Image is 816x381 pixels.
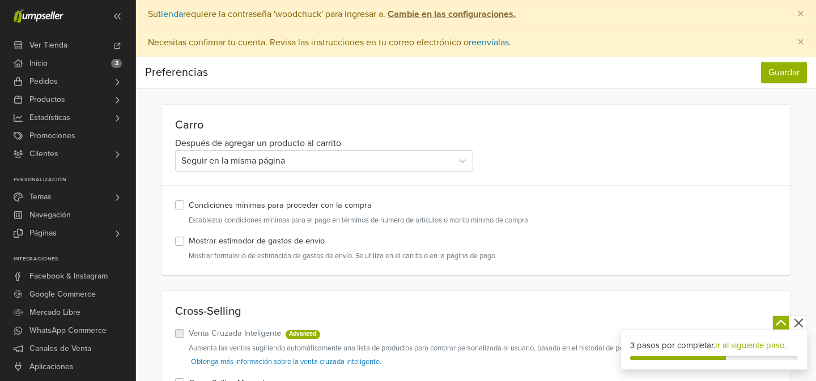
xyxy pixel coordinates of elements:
p: Cross-Selling [175,305,777,318]
span: Inicio [29,54,48,72]
span: × [797,6,804,22]
label: Condiciones mínimas para proceder con la compra [189,199,372,212]
button: Close [786,29,815,56]
span: × [797,34,804,50]
div: Preferencias [145,61,208,84]
span: Aplicaciones [29,358,74,376]
small: Mostrar formulario de estimación de gastos de envío. Se utiliza en el carrito o en la página de p... [189,251,777,262]
span: Ver Tienda [29,36,67,54]
a: tienda [158,8,183,20]
span: Mercado Libre [29,303,80,322]
label: Venta Cruzada Inteligente [189,327,320,340]
span: Estadísticas [29,109,70,127]
span: Clientes [29,145,58,163]
button: Guardar [761,62,807,83]
small: Aumenta las ventas sugiriendo automáticamente una lista de productos para comprar personalizada a... [189,343,777,354]
span: Después de agregar un producto al carrito [175,138,341,149]
span: Pedidos [29,72,58,91]
p: Carro [175,118,777,132]
span: WhatsApp Commerce [29,322,107,340]
strong: Cambie en las configuraciones. [388,8,516,20]
div: 3 pasos por completar. [630,339,798,352]
a: Ir al siguiente paso. [715,340,787,350]
span: Páginas [29,224,57,242]
small: Establezca condiciones mínimas para el pago en términos de número de artículos o monto mínimo de ... [189,215,777,226]
p: Personalización [14,177,135,183]
span: 3 [111,59,122,68]
span: Productos [29,91,65,109]
a: reenvíalas [469,37,509,48]
a: Cambie en las configuraciones. [385,8,516,20]
span: Promociones [29,127,75,145]
span: Canales de Venta [29,340,91,358]
button: Close [786,1,815,28]
div: Necesitas confirmar tu cuenta. Revisa las instrucciones en tu correo electrónico o . [136,28,816,57]
p: Integraciones [14,256,135,263]
span: Advanced [286,330,320,339]
label: Mostrar estimador de gastos de envío [189,235,325,247]
a: Obtenga más información sobre la venta cruzada inteligente. [191,357,381,366]
span: Facebook & Instagram [29,267,108,285]
span: Google Commerce [29,285,96,303]
span: Temas [29,188,52,206]
span: Navegación [29,206,71,224]
div: Seguir en la misma página [181,154,447,168]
